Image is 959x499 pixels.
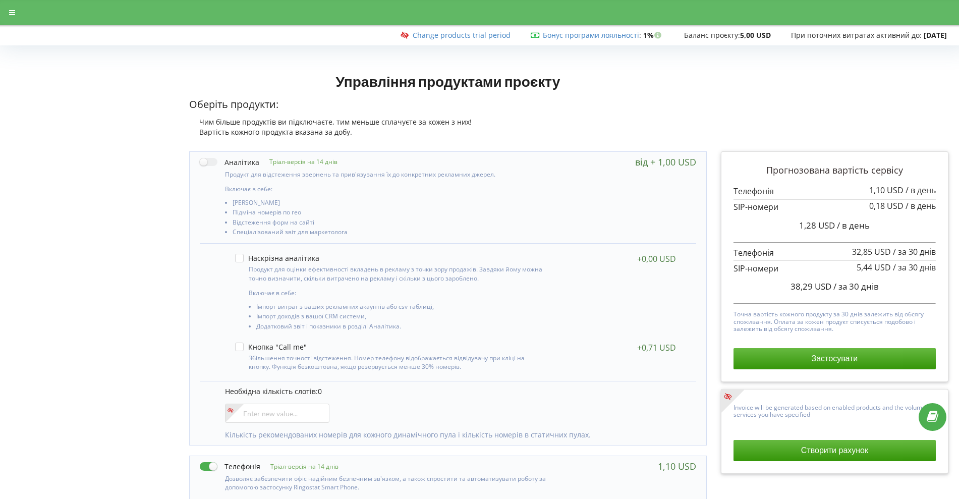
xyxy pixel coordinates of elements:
p: Продукт для відстеження звернень та прив'язування їх до конкретних рекламних джерел. [225,170,547,179]
span: / в день [906,185,936,196]
li: Спеціалізований звіт для маркетолога [233,229,547,238]
p: Продукт для оцінки ефективності вкладень в рекламу з точки зору продажів. Завдяки йому можна точн... [249,265,544,282]
p: Прогнозована вартість сервісу [734,164,936,177]
p: Дозволяє забезпечити офіс надійним безпечним зв'язком, а також спростити та автоматизувати роботу... [225,474,547,491]
li: Підміна номерів по гео [233,209,547,218]
a: Change products trial period [413,30,511,40]
label: Наскрізна аналітика [235,254,319,262]
a: Бонус програми лояльності [543,30,639,40]
button: Застосувати [734,348,936,369]
strong: 5,00 USD [740,30,771,40]
h1: Управління продуктами проєкту [189,72,707,90]
p: SIP-номери [734,263,936,274]
p: Необхідна кількість слотів: [225,386,686,397]
span: 38,29 USD [791,281,831,292]
span: : [543,30,641,40]
strong: [DATE] [924,30,947,40]
span: 5,44 USD [857,262,891,273]
p: Invoice will be generated based on enabled products and the volume of services you have specified [734,402,936,419]
p: Включає в себе: [225,185,547,193]
p: Оберіть продукти: [189,97,707,112]
p: Кількість рекомендованих номерів для кожного динамічного пула і кількість номерів в статичних пулах. [225,430,686,440]
div: від + 1,00 USD [635,157,696,167]
label: Аналітика [200,157,259,168]
span: / за 30 днів [893,246,936,257]
span: Баланс проєкту: [684,30,740,40]
span: / за 30 днів [833,281,879,292]
p: Телефонія [734,247,936,259]
strong: 1% [643,30,664,40]
p: Збільшення точності відстеження. Номер телефону відображається відвідувачу при кліці на кнопку. Ф... [249,354,544,371]
span: / в день [906,200,936,211]
span: 0 [318,386,322,396]
div: +0,71 USD [637,343,676,353]
div: Чим більше продуктів ви підключаєте, тим меньше сплачуєте за кожен з них! [189,117,707,127]
p: Тріал-версія на 14 днів [259,157,337,166]
li: Відстеження форм на сайті [233,219,547,229]
button: Створити рахунок [734,440,936,461]
p: Телефонія [734,186,936,197]
p: Включає в себе: [249,289,544,297]
li: Додатковий звіт і показники в розділі Аналітика. [256,323,544,332]
div: +0,00 USD [637,254,676,264]
li: Імпорт витрат з ваших рекламних акаунтів або csv таблиці, [256,303,544,313]
span: 32,85 USD [852,246,891,257]
input: Enter new value... [225,404,329,423]
span: При поточних витратах активний до: [791,30,922,40]
p: SIP-номери [734,201,936,213]
p: Тріал-версія на 14 днів [260,462,339,471]
span: / за 30 днів [893,262,936,273]
p: Точна вартість кожного продукту за 30 днів залежить від обсягу споживання. Оплата за кожен продук... [734,308,936,332]
label: Кнопка "Call me" [235,343,307,351]
span: 0,18 USD [869,200,904,211]
label: Телефонія [200,461,260,472]
span: 1,28 USD [799,219,835,231]
li: Імпорт доходів з вашої CRM системи, [256,313,544,322]
div: 1,10 USD [658,461,696,471]
div: Вартість кожного продукта вказана за добу. [189,127,707,137]
span: / в день [837,219,870,231]
span: 1,10 USD [869,185,904,196]
li: [PERSON_NAME] [233,199,547,209]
